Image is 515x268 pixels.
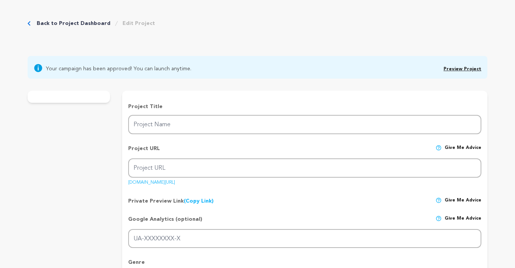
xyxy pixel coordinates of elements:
[128,158,481,178] input: Project URL
[445,197,481,205] span: Give me advice
[436,215,442,222] img: help-circle.svg
[128,115,481,134] input: Project Name
[128,197,214,205] p: Private Preview Link
[445,215,481,229] span: Give me advice
[128,145,160,158] p: Project URL
[37,20,110,27] a: Back to Project Dashboard
[436,145,442,151] img: help-circle.svg
[444,67,481,71] a: Preview Project
[128,215,202,229] p: Google Analytics (optional)
[128,103,481,110] p: Project Title
[123,20,155,27] a: Edit Project
[436,197,442,203] img: help-circle.svg
[128,229,481,248] input: UA-XXXXXXXX-X
[46,64,191,73] span: Your campaign has been approved! You can launch anytime.
[445,145,481,158] span: Give me advice
[28,20,155,27] div: Breadcrumb
[184,198,214,204] a: (Copy Link)
[128,177,175,185] a: [DOMAIN_NAME][URL]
